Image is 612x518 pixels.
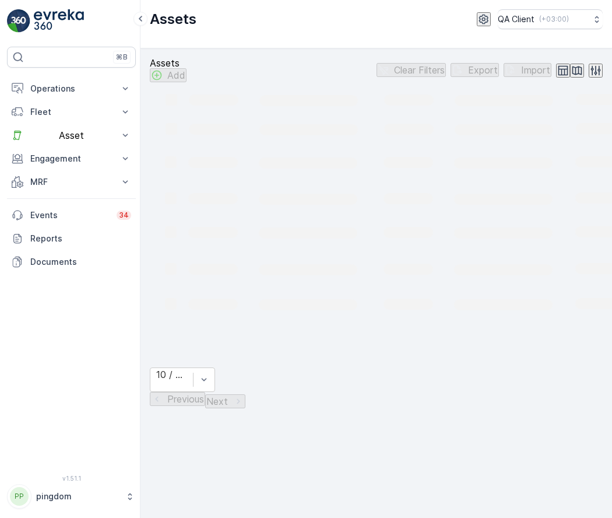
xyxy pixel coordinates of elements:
[7,124,136,147] button: Asset
[504,63,551,77] button: Import
[377,63,446,77] button: Clear Filters
[7,100,136,124] button: Fleet
[394,65,445,75] p: Clear Filters
[30,130,112,141] p: Asset
[36,491,119,502] p: pingdom
[116,52,128,62] p: ⌘B
[150,58,187,68] p: Assets
[150,68,187,82] button: Add
[7,77,136,100] button: Operations
[206,396,228,407] p: Next
[119,211,129,220] p: 34
[521,65,550,75] p: Import
[30,256,131,268] p: Documents
[7,250,136,274] a: Documents
[468,65,498,75] p: Export
[7,147,136,170] button: Engagement
[30,106,112,118] p: Fleet
[30,209,110,221] p: Events
[156,369,187,380] div: 10 / Page
[167,394,204,404] p: Previous
[451,63,499,77] button: Export
[34,9,84,33] img: logo_light-DOdMpM7g.png
[167,70,185,80] p: Add
[7,484,136,509] button: PPpingdom
[7,9,30,33] img: logo
[30,83,112,94] p: Operations
[498,13,534,25] p: QA Client
[7,204,136,227] a: Events34
[30,153,112,164] p: Engagement
[7,227,136,250] a: Reports
[150,392,205,406] button: Previous
[10,487,29,506] div: PP
[7,170,136,194] button: MRF
[30,176,112,188] p: MRF
[30,233,131,244] p: Reports
[498,9,603,29] button: QA Client(+03:00)
[150,10,196,29] p: Assets
[539,15,569,24] p: ( +03:00 )
[7,475,136,482] span: v 1.51.1
[205,394,245,408] button: Next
